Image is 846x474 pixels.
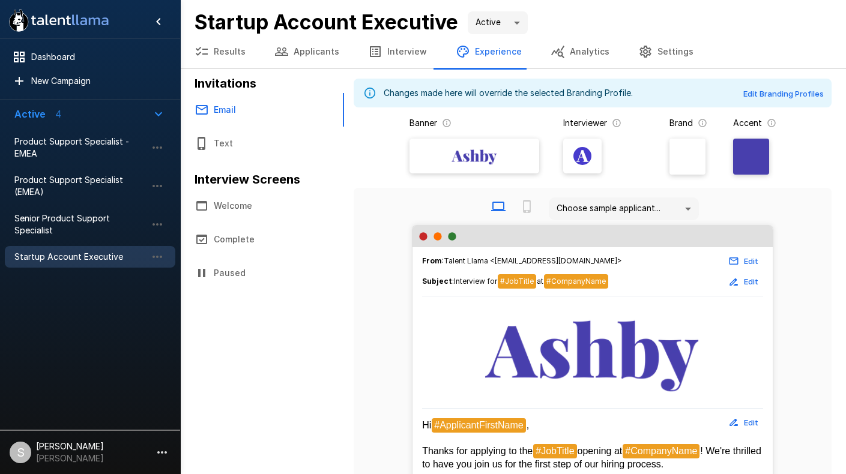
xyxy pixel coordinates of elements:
[725,252,763,271] button: Edit
[549,197,699,220] div: Choose sample applicant...
[536,35,624,68] button: Analytics
[533,444,576,458] span: #JobTitle
[623,444,699,458] span: #CompanyName
[740,85,827,103] button: Edit Branding Profiles
[422,255,622,267] span: : Talent Llama <[EMAIL_ADDRESS][DOMAIN_NAME]>
[725,413,763,432] button: Edit
[454,277,497,286] span: Interview for
[180,256,344,290] button: Paused
[180,127,344,160] button: Text
[409,139,539,173] label: Banner Logo
[527,420,529,430] span: ,
[578,446,623,456] span: opening at
[422,420,431,430] span: Hi
[733,117,762,129] p: Accent
[498,274,536,289] span: #JobTitle
[180,93,344,127] button: Email
[422,308,763,394] img: Talent Llama
[468,11,528,34] div: Active
[422,256,442,265] b: From
[573,147,591,165] img: ashby_avatar.jpeg
[441,35,536,68] button: Experience
[725,272,763,291] button: Edit
[422,274,609,289] span: :
[612,118,621,128] svg: The image that will show next to questions in your candidate interviews. It must be square and at...
[698,118,707,128] svg: The background color for branded interviews and emails. It should be a color that complements you...
[442,118,452,128] svg: The banner version of your logo. Using your logo will enable customization of brand and accent co...
[422,277,452,286] b: Subject
[260,35,354,68] button: Applicants
[195,10,458,34] b: Startup Account Executive
[537,277,543,286] span: at
[409,117,437,129] p: Banner
[438,147,510,165] img: Banner Logo
[354,35,441,68] button: Interview
[544,274,608,289] span: #CompanyName
[422,446,533,456] span: Thanks for applying to the
[767,118,776,128] svg: The primary color for buttons in branded interviews and emails. It should be a color that complem...
[624,35,708,68] button: Settings
[563,117,607,129] p: Interviewer
[180,35,260,68] button: Results
[669,117,693,129] p: Brand
[180,189,344,223] button: Welcome
[432,418,526,433] span: #ApplicantFirstName
[180,223,344,256] button: Complete
[384,82,633,104] div: Changes made here will override the selected Branding Profile.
